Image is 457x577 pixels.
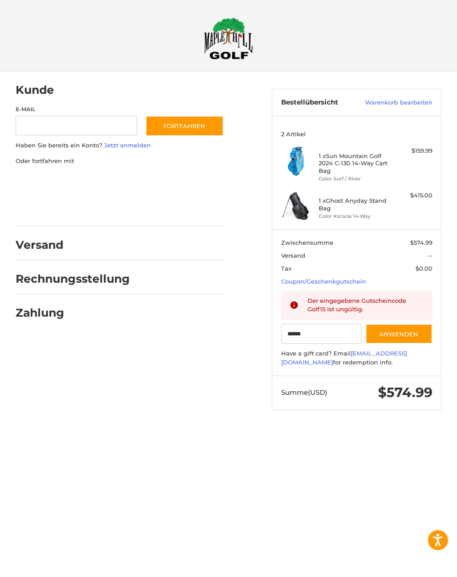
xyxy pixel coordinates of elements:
button: Fortfahren [145,116,224,136]
span: -- [428,252,432,259]
span: Versand [281,252,305,259]
a: Coupon/Geschenkgutschein [281,278,366,285]
a: [EMAIL_ADDRESS][DOMAIN_NAME] [281,350,407,366]
h2: Rechnungsstellung [16,272,130,286]
input: Geschenkgutschein oder Coupon-Code [281,324,361,344]
iframe: PayPal-paypal [12,174,79,190]
img: Maple Hill Golf [204,17,253,59]
a: Jetzt anmelden [104,142,151,149]
h4: 1 x Sun Mountain Golf 2024 C-130 14-Way Cart Bag [319,152,392,174]
div: $415.00 [395,191,432,200]
span: $0.00 [415,265,432,272]
p: Haben Sie bereits ein Konto? [16,141,224,150]
h2: Zahlung [16,306,68,320]
iframe: Google Kundenrezensionen [383,553,457,577]
iframe: PayPal-paylater [88,174,155,190]
label: E-Mail [16,105,137,113]
span: Tax [281,265,291,272]
iframe: PayPal-venmo [12,201,79,217]
h3: 2 Artikel [281,130,432,138]
a: Warenkorb bearbeiten [350,98,432,107]
div: Have a gift card? Email for redemption info. [281,349,432,367]
span: Summe (USD) [281,388,327,397]
h3: Bestellübersicht [281,98,351,107]
li: Color Surf / River [319,175,392,183]
span: $574.99 [410,239,432,246]
span: $574.99 [378,384,432,401]
div: $159.99 [395,146,432,155]
h2: Kunde [16,83,68,97]
li: Color Katana 14-Way [319,213,392,220]
span: Zwischensumme [281,239,333,246]
p: Oder fortfahren mit [16,157,224,166]
div: Der eingegebene Gutscheincode Golf15 ist ungültig. [307,297,424,314]
h4: 1 x Ghost Anyday Stand Bag [319,197,392,212]
button: Anwenden [366,324,432,344]
h2: Versand [16,238,68,252]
